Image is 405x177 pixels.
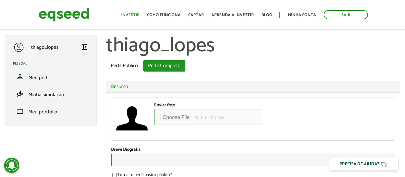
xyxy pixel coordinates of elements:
[106,35,400,57] h1: thiago_lopes
[116,103,148,134] a: Ver perfil do usuário.
[13,62,93,66] h2: Pessoal
[16,73,24,80] span: person
[116,103,148,134] img: Foto de thiago_lopes
[143,60,185,72] a: Perfil Completo
[28,108,57,116] span: Meu portfólio
[8,102,93,119] li: Meu portfólio
[211,13,254,17] a: Aprenda a investir
[81,43,88,52] a: Colapsar menu
[28,73,50,82] span: Meu perfil
[81,43,88,51] span: left_panel_close
[39,6,89,23] img: EqSeed
[288,13,316,17] a: Minha conta
[13,107,88,115] a: workMeu portfólio
[154,103,175,108] label: Enviar foto
[16,107,24,115] span: work
[8,68,93,85] li: Meu perfil
[31,44,59,50] p: thiago_lopes
[13,73,88,80] a: personMeu perfil
[28,91,64,99] span: Minha simulação
[106,60,143,72] a: Perfil Público
[111,84,395,89] a: Resumo
[13,90,88,98] a: finance_modeMinha simulação
[188,13,204,17] a: Captar
[261,13,272,17] a: Blog
[8,85,93,102] li: Minha simulação
[121,13,140,17] a: Investir
[147,13,181,17] a: Como funciona
[16,90,24,98] span: finance_mode
[324,10,368,19] a: Sair
[111,148,140,152] label: Breve Biografia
